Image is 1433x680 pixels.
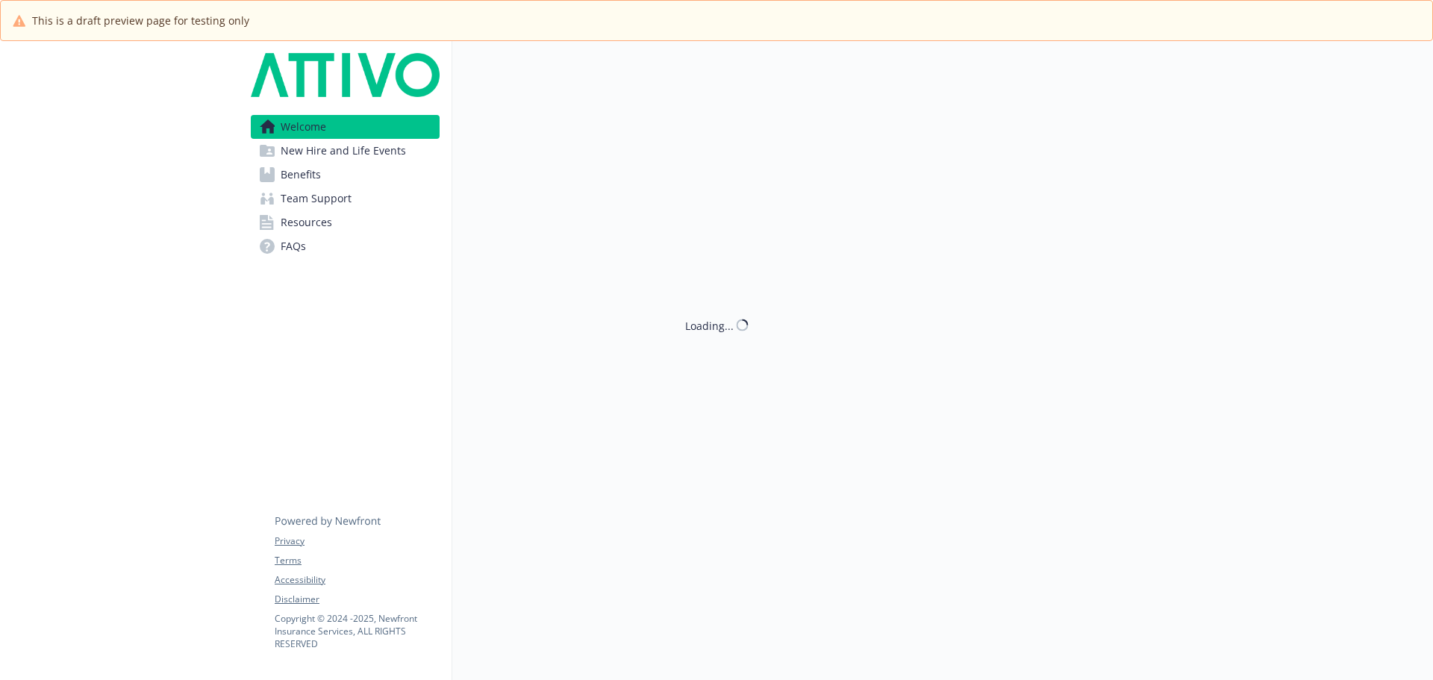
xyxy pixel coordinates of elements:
[251,234,440,258] a: FAQs
[275,573,439,587] a: Accessibility
[281,163,321,187] span: Benefits
[281,210,332,234] span: Resources
[32,13,249,28] span: This is a draft preview page for testing only
[251,115,440,139] a: Welcome
[251,139,440,163] a: New Hire and Life Events
[251,163,440,187] a: Benefits
[275,534,439,548] a: Privacy
[281,187,352,210] span: Team Support
[281,139,406,163] span: New Hire and Life Events
[281,115,326,139] span: Welcome
[275,554,439,567] a: Terms
[685,317,734,333] div: Loading...
[275,612,439,650] p: Copyright © 2024 - 2025 , Newfront Insurance Services, ALL RIGHTS RESERVED
[281,234,306,258] span: FAQs
[251,210,440,234] a: Resources
[275,593,439,606] a: Disclaimer
[251,187,440,210] a: Team Support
